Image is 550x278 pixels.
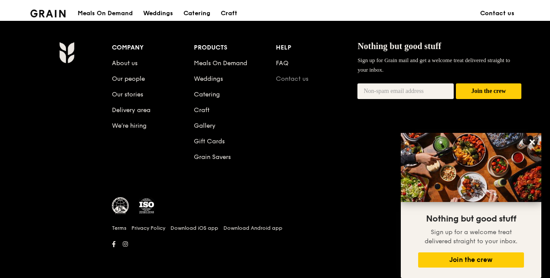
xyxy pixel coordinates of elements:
a: Our stories [112,91,143,98]
a: Gallery [194,122,216,129]
a: Delivery area [112,106,151,114]
a: Gift Cards [194,138,225,145]
button: Join the crew [456,83,521,99]
a: Privacy Policy [131,225,165,232]
a: Weddings [138,0,178,26]
a: Craft [216,0,242,26]
a: About us [112,60,137,67]
span: Nothing but good stuff [357,41,441,51]
img: MUIS Halal Certified [112,197,129,215]
a: Download Android app [223,225,282,232]
a: We’re hiring [112,122,147,129]
button: Join the crew [418,252,524,268]
a: Craft [194,106,210,114]
div: Craft [221,0,237,26]
input: Non-spam email address [357,83,454,99]
span: Nothing but good stuff [426,214,516,224]
div: Products [194,42,276,54]
span: Sign up for Grain mail and get a welcome treat delivered straight to your inbox. [357,57,510,73]
img: Grain [59,42,74,63]
div: Meals On Demand [78,0,133,26]
a: Catering [178,0,216,26]
a: Download iOS app [170,225,218,232]
img: ISO Certified [138,197,155,215]
a: Contact us [475,0,520,26]
button: Close [525,135,539,149]
a: Our people [112,75,145,83]
a: Meals On Demand [194,60,247,67]
div: Catering [183,0,210,26]
a: Terms [112,225,126,232]
a: FAQ [276,60,288,67]
h6: Revision [25,250,525,257]
a: Weddings [194,75,223,83]
a: Catering [194,91,220,98]
a: Grain Savers [194,153,231,161]
div: Company [112,42,194,54]
a: Contact us [276,75,308,83]
div: Help [276,42,358,54]
div: Weddings [143,0,173,26]
img: DSC07876-Edit02-Large.jpeg [401,133,541,202]
img: Grain [30,10,65,17]
span: Sign up for a welcome treat delivered straight to your inbox. [425,228,517,245]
